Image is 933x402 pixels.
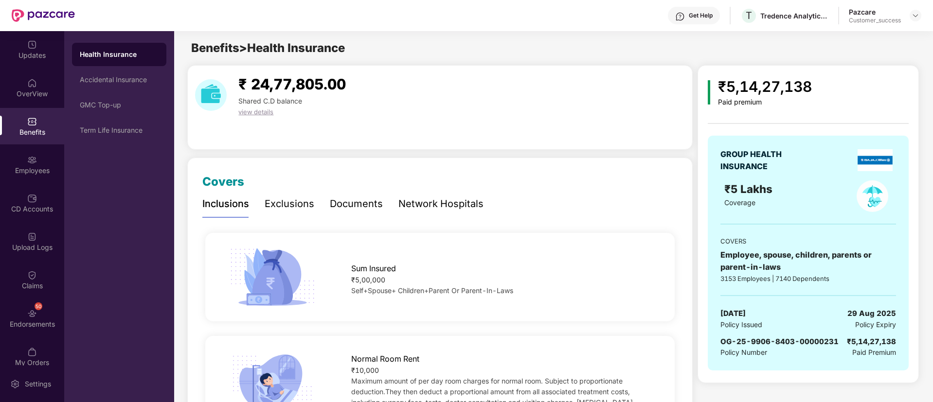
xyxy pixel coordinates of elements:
span: Shared C.D balance [238,97,302,105]
img: download [195,79,227,111]
span: Paid Premium [852,347,896,358]
img: New Pazcare Logo [12,9,75,22]
div: GROUP HEALTH INSURANCE [720,148,806,173]
img: svg+xml;base64,PHN2ZyBpZD0iQ0RfQWNjb3VudHMiIGRhdGEtbmFtZT0iQ0QgQWNjb3VudHMiIHhtbG5zPSJodHRwOi8vd3... [27,193,37,203]
img: svg+xml;base64,PHN2ZyBpZD0iQmVuZWZpdHMiIHhtbG5zPSJodHRwOi8vd3d3LnczLm9yZy8yMDAwL3N2ZyIgd2lkdGg9Ij... [27,117,37,126]
div: Inclusions [202,196,249,211]
div: Employee, spouse, children, parents or parent-in-laws [720,249,896,273]
span: Policy Issued [720,319,762,330]
img: icon [226,245,318,309]
span: 29 Aug 2025 [847,308,896,319]
span: Coverage [724,198,755,207]
span: Policy Expiry [855,319,896,330]
img: svg+xml;base64,PHN2ZyBpZD0iVXBsb2FkX0xvZ3MiIGRhdGEtbmFtZT0iVXBsb2FkIExvZ3MiIHhtbG5zPSJodHRwOi8vd3... [27,232,37,242]
div: Customer_success [849,17,901,24]
div: Documents [330,196,383,211]
div: Get Help [689,12,713,19]
div: Settings [22,379,54,389]
div: COVERS [720,236,896,246]
img: svg+xml;base64,PHN2ZyBpZD0iSG9tZSIgeG1sbnM9Imh0dHA6Ly93d3cudzMub3JnLzIwMDAvc3ZnIiB3aWR0aD0iMjAiIG... [27,78,37,88]
div: Term Life Insurance [80,126,159,134]
div: Network Hospitals [398,196,484,211]
img: svg+xml;base64,PHN2ZyBpZD0iRHJvcGRvd24tMzJ4MzIiIHhtbG5zPSJodHRwOi8vd3d3LnczLm9yZy8yMDAwL3N2ZyIgd2... [912,12,919,19]
div: GMC Top-up [80,101,159,109]
img: policyIcon [857,180,888,212]
div: ₹5,14,27,138 [847,336,896,348]
img: svg+xml;base64,PHN2ZyBpZD0iRW1wbG95ZWVzIiB4bWxucz0iaHR0cDovL3d3dy53My5vcmcvMjAwMC9zdmciIHdpZHRoPS... [27,155,37,165]
span: T [746,10,752,21]
div: Tredence Analytics Solutions Private Limited [760,11,828,20]
img: icon [708,80,710,105]
img: svg+xml;base64,PHN2ZyBpZD0iRW5kb3JzZW1lbnRzIiB4bWxucz0iaHR0cDovL3d3dy53My5vcmcvMjAwMC9zdmciIHdpZH... [27,309,37,318]
div: Exclusions [265,196,314,211]
span: ₹ 24,77,805.00 [238,75,346,93]
span: Self+Spouse+ Children+Parent Or Parent-In-Laws [351,286,513,295]
div: ₹5,00,000 [351,275,654,285]
div: Pazcare [849,7,901,17]
span: Benefits > Health Insurance [191,41,345,55]
span: Policy Number [720,348,767,356]
span: Normal Room Rent [351,353,419,365]
span: [DATE] [720,308,746,319]
span: Covers [202,175,244,189]
span: OG-25-9906-8403-00000231 [720,337,839,346]
img: svg+xml;base64,PHN2ZyBpZD0iTXlfT3JkZXJzIiBkYXRhLW5hbWU9Ik15IE9yZGVycyIgeG1sbnM9Imh0dHA6Ly93d3cudz... [27,347,37,357]
div: 50 [35,302,42,310]
img: svg+xml;base64,PHN2ZyBpZD0iQ2xhaW0iIHhtbG5zPSJodHRwOi8vd3d3LnczLm9yZy8yMDAwL3N2ZyIgd2lkdGg9IjIwIi... [27,270,37,280]
img: svg+xml;base64,PHN2ZyBpZD0iSGVscC0zMngzMiIgeG1sbnM9Imh0dHA6Ly93d3cudzMub3JnLzIwMDAvc3ZnIiB3aWR0aD... [675,12,685,21]
div: Accidental Insurance [80,76,159,84]
div: 3153 Employees | 7140 Dependents [720,274,896,283]
div: Paid premium [718,98,812,106]
span: ₹5 Lakhs [724,182,775,195]
span: Sum Insured [351,262,396,275]
img: svg+xml;base64,PHN2ZyBpZD0iVXBkYXRlZCIgeG1sbnM9Imh0dHA6Ly93d3cudzMub3JnLzIwMDAvc3ZnIiB3aWR0aD0iMj... [27,40,37,50]
img: insurerLogo [858,149,892,171]
div: ₹10,000 [351,365,654,376]
div: ₹5,14,27,138 [718,75,812,98]
div: Health Insurance [80,50,159,59]
span: view details [238,108,273,116]
img: svg+xml;base64,PHN2ZyBpZD0iU2V0dGluZy0yMHgyMCIgeG1sbnM9Imh0dHA6Ly93d3cudzMub3JnLzIwMDAvc3ZnIiB3aW... [10,379,20,389]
